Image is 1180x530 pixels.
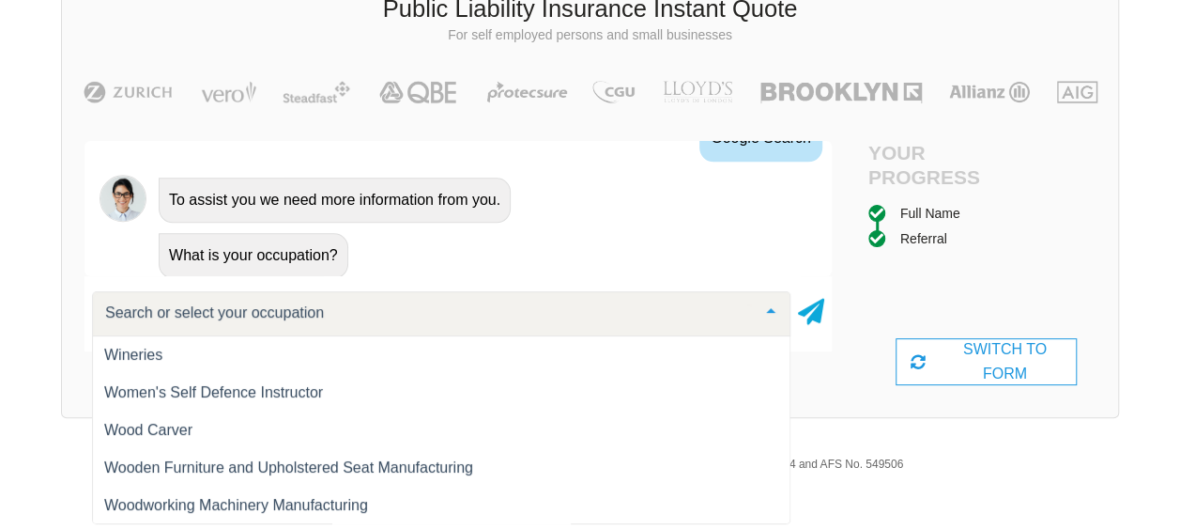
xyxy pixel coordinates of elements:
div: Referral [900,228,947,249]
span: Wineries [104,347,162,363]
input: Search or select your occupation [100,304,752,322]
span: Wooden Furniture and Upholstered Seat Manufacturing [104,460,473,475]
img: Protecsure | Public Liability Insurance [480,81,575,103]
img: Zurich | Public Liability Insurance [75,81,181,103]
span: Woodworking Machinery Manufacturing [104,497,368,513]
img: Brooklyn | Public Liability Insurance [753,81,928,103]
img: Chatbot | PLI [100,175,146,222]
div: Full Name [900,203,960,224]
img: Allianz | Public Liability Insurance [940,81,1039,103]
div: To assist you we need more information from you. [159,178,511,223]
img: QBE | Public Liability Insurance [368,81,469,103]
span: Wood Carver [104,422,192,438]
img: Vero | Public Liability Insurance [192,81,265,103]
img: LLOYD's | Public Liability Insurance [652,81,743,103]
div: SWITCH TO FORM [896,338,1077,385]
img: CGU | Public Liability Insurance [585,81,641,103]
img: Steadfast | Public Liability Insurance [275,81,358,103]
p: For self employed persons and small businesses [76,26,1104,45]
div: What is your occupation? [159,233,348,278]
h4: Your Progress [868,141,987,188]
span: Women's Self Defence Instructor [104,384,323,400]
img: AIG | Public Liability Insurance [1050,81,1105,103]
